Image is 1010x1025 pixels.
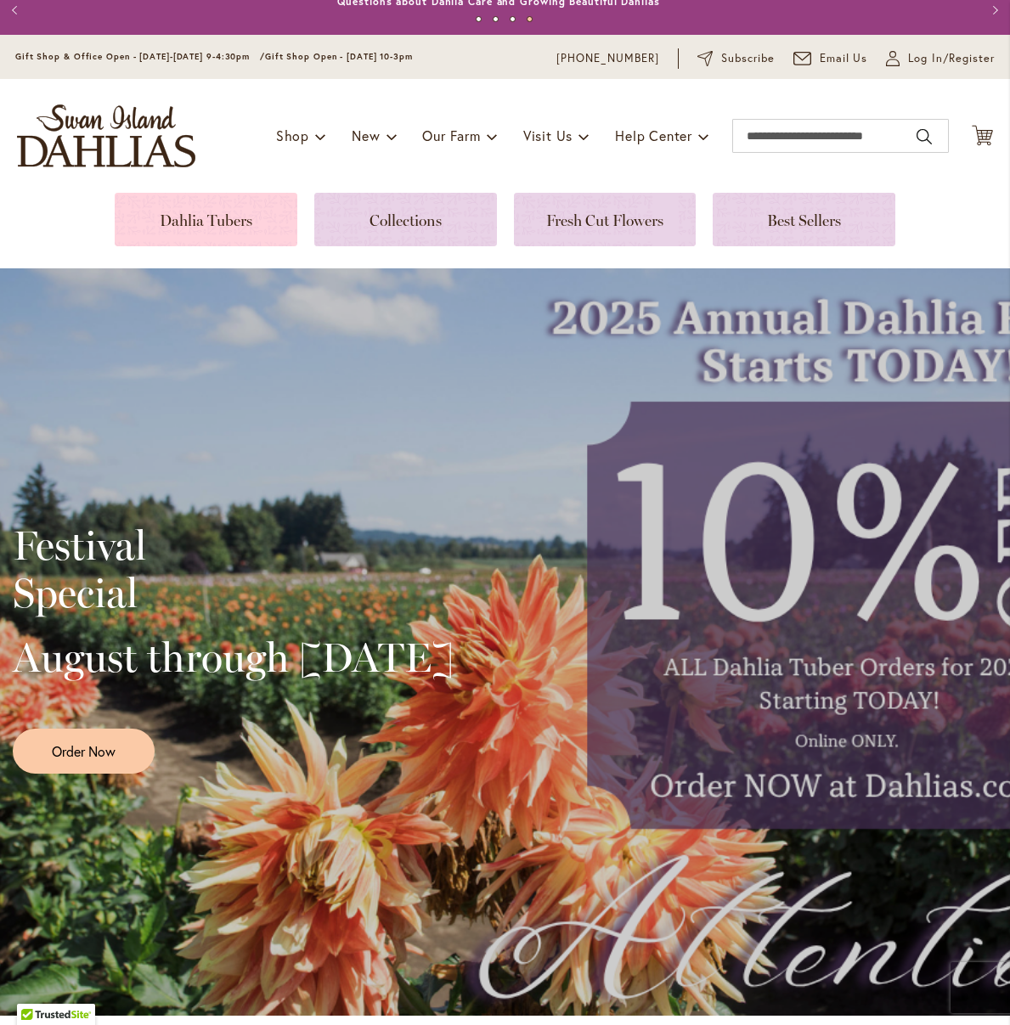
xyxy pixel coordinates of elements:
span: Shop [276,127,309,144]
a: store logo [17,104,195,167]
a: [PHONE_NUMBER] [556,50,659,67]
a: Subscribe [697,50,775,67]
a: Log In/Register [886,50,995,67]
span: Help Center [615,127,692,144]
button: 1 of 4 [476,16,482,22]
span: Email Us [820,50,868,67]
a: Order Now [13,729,155,774]
button: 3 of 4 [510,16,516,22]
span: Order Now [52,741,116,761]
h2: Festival Special [13,521,454,617]
span: New [352,127,380,144]
span: Subscribe [721,50,775,67]
span: Visit Us [523,127,573,144]
button: 4 of 4 [527,16,533,22]
span: Gift Shop & Office Open - [DATE]-[DATE] 9-4:30pm / [15,51,265,62]
a: Email Us [793,50,868,67]
h2: August through [DATE] [13,634,454,681]
span: Log In/Register [908,50,995,67]
span: Our Farm [422,127,480,144]
span: Gift Shop Open - [DATE] 10-3pm [265,51,413,62]
button: 2 of 4 [493,16,499,22]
